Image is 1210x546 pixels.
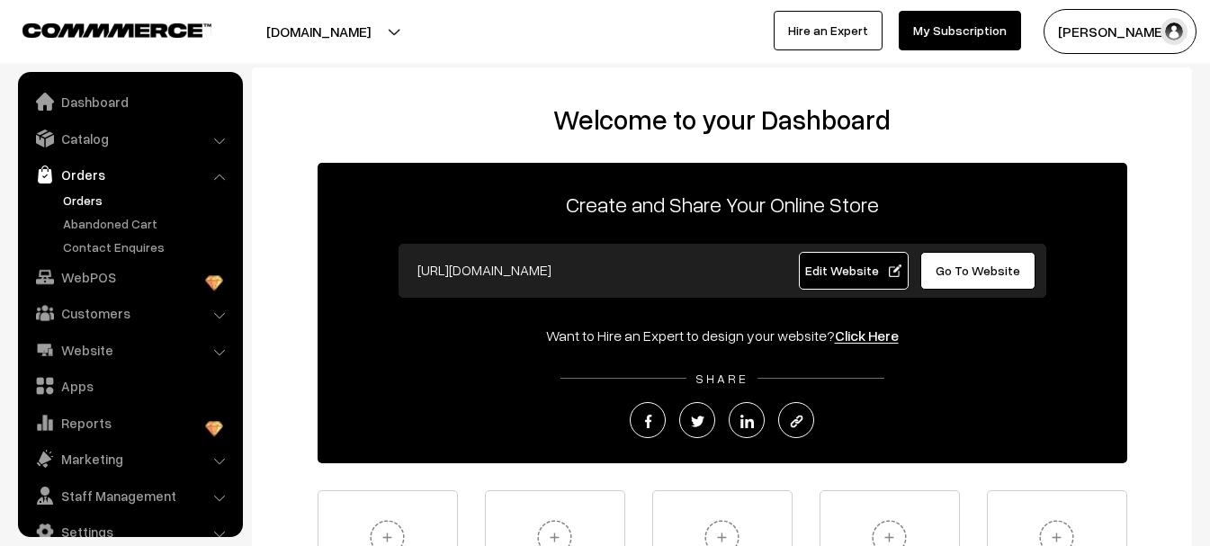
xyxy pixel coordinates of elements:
a: My Subscription [899,11,1021,50]
p: Create and Share Your Online Store [318,188,1127,220]
a: Go To Website [920,252,1036,290]
a: COMMMERCE [22,18,180,40]
a: Orders [22,158,237,191]
a: Apps [22,370,237,402]
a: Reports [22,407,237,439]
span: Edit Website [805,263,901,278]
a: Dashboard [22,85,237,118]
span: Go To Website [936,263,1020,278]
a: WebPOS [22,261,237,293]
a: Website [22,334,237,366]
img: user [1161,18,1188,45]
img: COMMMERCE [22,23,211,37]
a: Orders [58,191,237,210]
a: Abandoned Cart [58,214,237,233]
button: [PERSON_NAME] [1044,9,1197,54]
span: SHARE [686,371,757,386]
a: Hire an Expert [774,11,883,50]
a: Marketing [22,443,237,475]
a: Staff Management [22,479,237,512]
a: Customers [22,297,237,329]
button: [DOMAIN_NAME] [203,9,434,54]
div: Want to Hire an Expert to design your website? [318,325,1127,346]
h2: Welcome to your Dashboard [270,103,1174,136]
a: Click Here [835,327,899,345]
a: Contact Enquires [58,237,237,256]
a: Edit Website [799,252,909,290]
a: Catalog [22,122,237,155]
